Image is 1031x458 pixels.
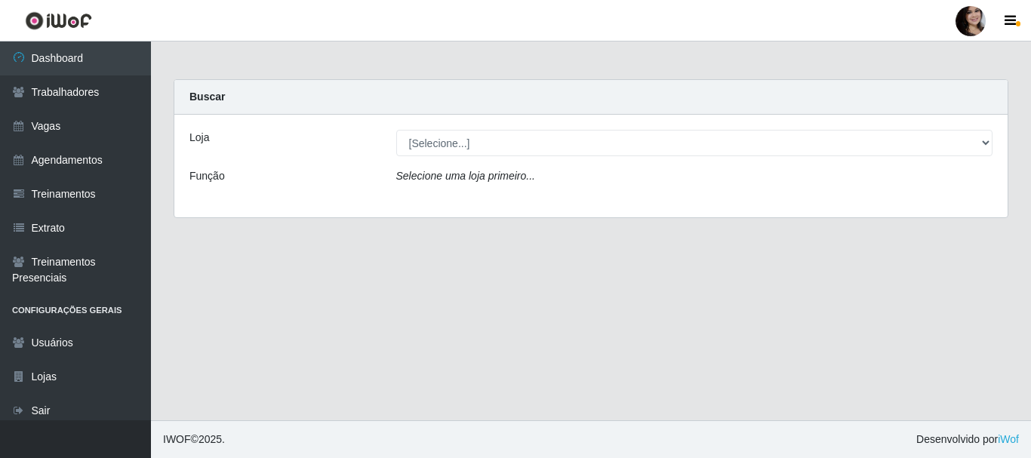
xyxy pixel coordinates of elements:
span: IWOF [163,433,191,445]
strong: Buscar [189,91,225,103]
label: Função [189,168,225,184]
span: © 2025 . [163,432,225,447]
i: Selecione uma loja primeiro... [396,170,535,182]
a: iWof [998,433,1019,445]
label: Loja [189,130,209,146]
img: CoreUI Logo [25,11,92,30]
span: Desenvolvido por [916,432,1019,447]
